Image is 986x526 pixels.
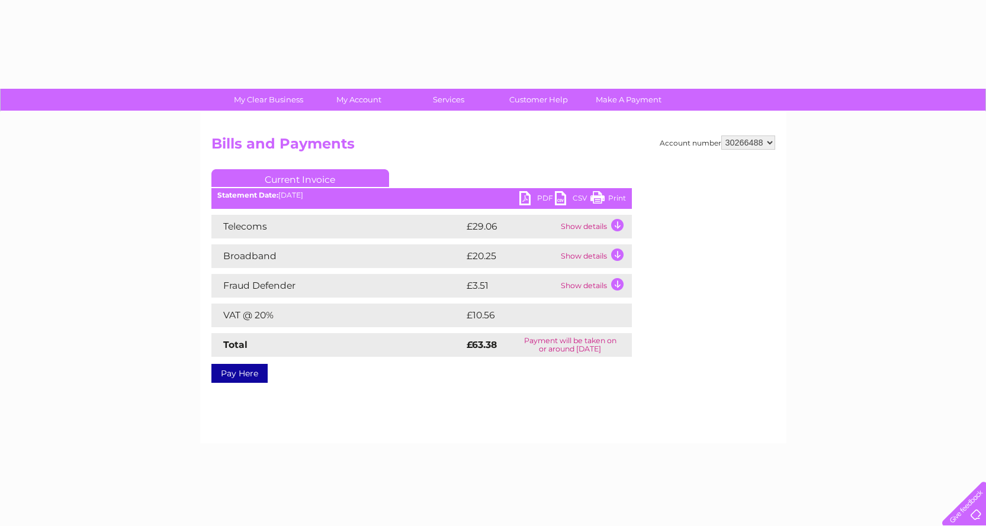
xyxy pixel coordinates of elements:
[558,274,632,298] td: Show details
[490,89,587,111] a: Customer Help
[660,135,775,150] div: Account number
[467,339,497,350] strong: £63.38
[555,191,590,208] a: CSV
[223,339,248,350] strong: Total
[211,215,464,238] td: Telecoms
[211,135,775,158] h2: Bills and Payments
[211,274,464,298] td: Fraud Defender
[509,333,632,357] td: Payment will be taken on or around [DATE]
[211,169,389,187] a: Current Invoice
[464,244,558,268] td: £20.25
[464,274,558,298] td: £3.51
[211,364,268,383] a: Pay Here
[211,244,464,268] td: Broadband
[400,89,497,111] a: Services
[590,191,626,208] a: Print
[558,215,632,238] td: Show details
[580,89,677,111] a: Make A Payment
[464,304,607,327] td: £10.56
[211,304,464,327] td: VAT @ 20%
[310,89,407,111] a: My Account
[464,215,558,238] td: £29.06
[211,191,632,199] div: [DATE]
[519,191,555,208] a: PDF
[558,244,632,268] td: Show details
[220,89,317,111] a: My Clear Business
[217,191,278,199] b: Statement Date:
